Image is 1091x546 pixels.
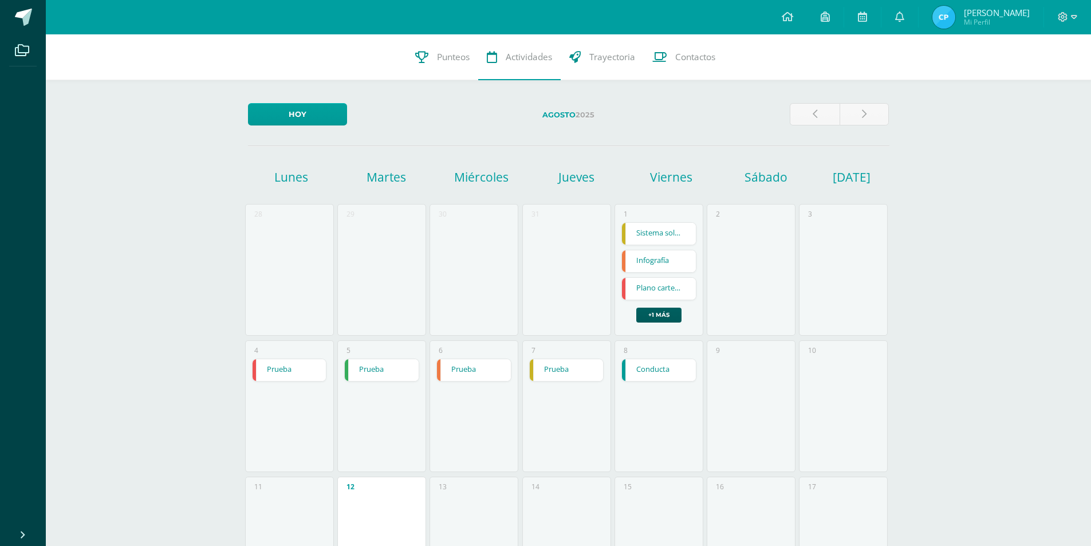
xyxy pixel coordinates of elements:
div: 13 [439,482,447,492]
div: Prueba | Tarea [529,359,604,382]
div: 11 [254,482,262,492]
strong: Agosto [542,111,576,119]
span: Punteos [437,51,470,63]
div: 30 [439,209,447,219]
div: 9 [716,345,720,355]
a: Conducta [622,359,696,381]
h1: Miércoles [435,169,527,185]
div: 28 [254,209,262,219]
div: 12 [346,482,355,492]
a: Prueba [253,359,326,381]
div: 5 [346,345,350,355]
div: 7 [531,345,535,355]
h1: Lunes [246,169,337,185]
div: Prueba | Tarea [252,359,327,382]
div: 8 [624,345,628,355]
div: Conducta | Tarea [621,359,696,382]
span: Actividades [506,51,552,63]
div: Infografía | Tarea [621,250,696,273]
div: 15 [624,482,632,492]
div: 1 [624,209,628,219]
a: +1 más [636,308,682,323]
a: Prueba [437,359,511,381]
h1: Viernes [625,169,717,185]
a: Contactos [644,34,724,80]
div: 29 [346,209,355,219]
div: Plano cartesiano | Tarea [621,277,696,300]
div: 31 [531,209,539,219]
a: Plano cartesiano [622,278,696,300]
div: 10 [808,345,816,355]
div: Prueba | Tarea [436,359,511,382]
h1: Jueves [530,169,622,185]
span: [PERSON_NAME] [964,7,1030,18]
a: Hoy [248,103,347,125]
h1: Sábado [720,169,812,185]
h1: Martes [341,169,432,185]
div: 3 [808,209,812,219]
img: 7940749ba0753439cb0b2a2e16a04517.png [932,6,955,29]
a: Punteos [407,34,478,80]
div: Sistema solar | Tarea [621,222,696,245]
div: Prueba | Tarea [344,359,419,382]
div: 2 [716,209,720,219]
a: Prueba [345,359,419,381]
h1: [DATE] [833,169,847,185]
div: 14 [531,482,539,492]
a: Prueba [530,359,604,381]
label: 2025 [356,103,781,127]
div: 16 [716,482,724,492]
span: Contactos [675,51,715,63]
a: Trayectoria [561,34,644,80]
span: Trayectoria [589,51,635,63]
div: 4 [254,345,258,355]
a: Sistema solar [622,223,696,245]
a: Infografía [622,250,696,272]
div: 17 [808,482,816,492]
div: 6 [439,345,443,355]
span: Mi Perfil [964,17,1030,27]
a: Actividades [478,34,561,80]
